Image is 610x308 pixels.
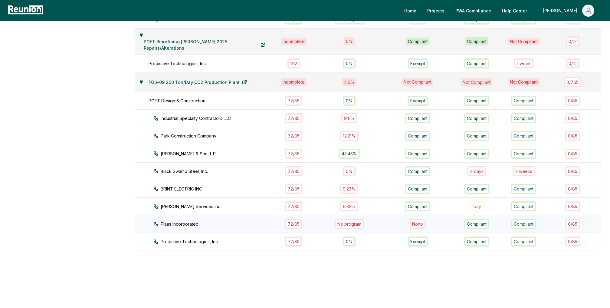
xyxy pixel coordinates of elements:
[285,149,302,159] div: 72 / 85
[464,113,489,123] div: Compliant
[408,58,428,68] div: Exempt
[405,201,430,211] div: Compliant
[153,115,285,121] div: Industrial Specialty Contractors LLC
[335,219,364,229] div: No program
[405,113,430,123] div: Compliant
[285,237,302,247] div: 72 / 85
[464,219,489,229] div: Compliant
[153,168,285,174] div: Black Swamp Steel, Inc.
[565,96,580,106] div: 0 / 85
[464,58,489,68] div: Compliant
[153,186,285,192] div: BRINT ELECTRIC INC
[565,184,580,194] div: 0 / 85
[465,37,488,45] div: Compliant
[565,219,580,229] div: 0 / 85
[511,113,536,123] div: Compliant
[513,166,535,176] div: 2 week s
[511,184,536,194] div: Compliant
[399,5,421,17] a: Home
[565,131,580,141] div: 0 / 85
[469,201,484,211] div: 1 day
[281,38,307,45] div: Incomplete
[285,184,302,194] div: 72 / 85
[511,237,536,247] div: Compliant
[464,96,489,106] div: Compliant
[565,113,580,123] div: 0 / 85
[149,98,280,104] div: POET Design & Construction
[464,184,489,194] div: Compliant
[153,203,285,210] div: [PERSON_NAME] Services Inc
[153,133,285,139] div: Park Construction Company
[566,58,579,68] div: 0 / 12
[467,166,486,176] div: 4 days
[149,60,280,67] div: Predictive Technologies, Inc
[565,149,580,159] div: 0 / 85
[464,237,489,247] div: Compliant
[281,78,307,86] div: Incomplete
[511,149,536,159] div: Compliant
[565,166,580,176] div: 0 / 85
[497,5,532,17] a: Help Center
[408,237,428,247] div: Exempt
[406,38,429,45] div: Compliant
[343,237,356,247] div: 0%
[402,78,434,86] div: Not Compliant
[405,149,430,159] div: Compliant
[285,131,302,141] div: 72 / 85
[342,78,356,86] div: 4.6 %
[344,37,355,45] div: 0 %
[343,96,356,106] div: 0%
[464,131,489,141] div: Compliant
[285,201,302,211] div: 72 / 85
[566,36,579,46] div: 0 / 12
[339,149,360,159] div: 42.45%
[287,58,300,68] div: 1 / 12
[340,184,358,194] div: 9.23%
[153,238,285,245] div: Predictive Technologies, Inc
[508,38,539,45] div: Not Compliant
[405,184,430,194] div: Compliant
[340,201,358,211] div: 6.32%
[343,166,356,176] div: 0%
[405,131,430,141] div: Compliant
[514,58,533,68] div: 1 week
[564,77,582,87] div: 0 / 765
[461,78,492,86] div: Not Compliant
[285,219,302,229] div: 72 / 85
[543,5,580,17] div: [PERSON_NAME]
[285,96,302,106] div: 72 / 85
[285,113,302,123] div: 72 / 85
[399,5,604,17] nav: Main
[511,219,536,229] div: Compliant
[511,201,536,211] div: Compliant
[511,131,536,141] div: Compliant
[340,131,359,141] div: 12.21%
[153,221,285,227] div: Plaas Incorporated
[422,5,449,17] a: Projects
[343,58,356,68] div: 0%
[565,237,580,247] div: 0 / 85
[405,166,430,176] div: Compliant
[410,219,426,229] div: None
[139,39,270,51] a: POET Biorefining [PERSON_NAME] 2025 Repairs/Alterations
[408,96,428,106] div: Exempt
[538,5,599,17] button: [PERSON_NAME]
[451,5,496,17] a: PWA Compliance
[285,166,302,176] div: 72 / 85
[565,201,580,211] div: 0 / 85
[153,151,285,157] div: [PERSON_NAME] & Son, L.P.
[511,96,536,106] div: Compliant
[144,76,252,88] a: FOS-09 200 Ton/Day CO2 Production Plant
[341,113,357,123] div: 9.11%
[508,78,539,86] div: Not Compliant
[464,149,489,159] div: Compliant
